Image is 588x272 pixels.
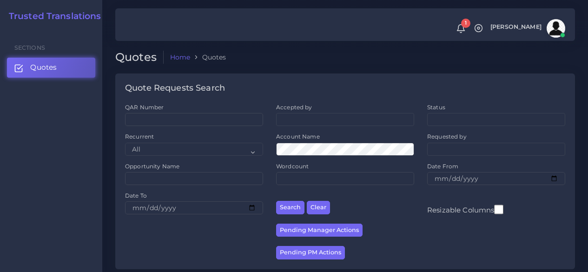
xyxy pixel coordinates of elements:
label: Status [427,103,445,111]
li: Quotes [190,53,226,62]
label: Opportunity Name [125,162,179,170]
a: Home [170,53,191,62]
label: Requested by [427,133,467,140]
a: Quotes [7,58,95,77]
span: Quotes [30,62,57,73]
a: Trusted Translations [2,11,101,22]
label: Recurrent [125,133,154,140]
label: Account Name [276,133,320,140]
label: Date To [125,192,147,199]
a: 1 [453,24,469,33]
a: [PERSON_NAME]avatar [486,19,568,38]
span: Sections [14,44,45,51]
button: Pending PM Actions [276,246,345,259]
button: Search [276,201,304,214]
span: [PERSON_NAME] [490,24,542,30]
input: Resizable Columns [494,204,503,215]
h2: Quotes [115,51,164,64]
label: QAR Number [125,103,164,111]
label: Resizable Columns [427,204,503,215]
label: Accepted by [276,103,312,111]
label: Date From [427,162,458,170]
img: avatar [547,19,565,38]
h4: Quote Requests Search [125,83,225,93]
button: Pending Manager Actions [276,224,363,237]
label: Wordcount [276,162,309,170]
button: Clear [307,201,330,214]
span: 1 [461,19,470,28]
